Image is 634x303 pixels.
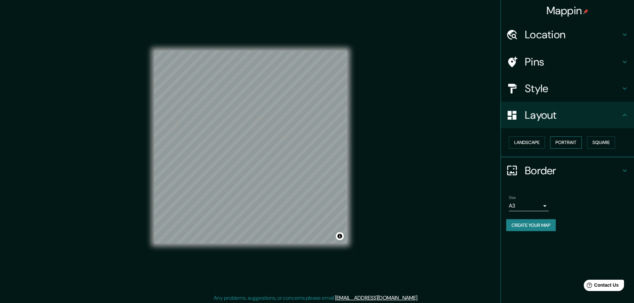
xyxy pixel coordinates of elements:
button: Toggle attribution [336,232,344,240]
div: Style [501,75,634,102]
h4: Location [525,28,621,41]
div: . [419,294,421,302]
div: Pins [501,49,634,75]
div: Border [501,157,634,184]
canvas: Map [154,51,347,243]
button: Portrait [550,136,582,149]
div: Layout [501,102,634,128]
p: Any problems, suggestions, or concerns please email . [214,294,418,302]
div: Location [501,21,634,48]
img: pin-icon.png [583,9,588,14]
h4: Layout [525,108,621,122]
label: Size [509,195,516,200]
h4: Border [525,164,621,177]
button: Landscape [509,136,545,149]
a: [EMAIL_ADDRESS][DOMAIN_NAME] [335,294,417,301]
h4: Pins [525,55,621,69]
div: . [418,294,419,302]
h4: Mappin [546,4,589,17]
iframe: Help widget launcher [575,277,627,296]
button: Create your map [506,219,556,231]
h4: Style [525,82,621,95]
div: A3 [509,201,549,211]
button: Square [587,136,615,149]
